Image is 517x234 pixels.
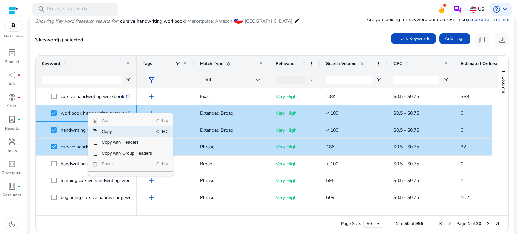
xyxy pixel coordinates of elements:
[18,96,20,99] span: fiber_manual_record
[399,221,403,227] span: to
[391,33,436,44] button: Track Keywords
[35,37,83,43] span: 3 keyword(s) selected
[326,194,334,201] span: 609
[200,123,264,137] p: Extended Broad
[461,161,463,167] span: 0
[61,123,130,137] p: handwriting workbook cursive
[98,159,156,169] span: Paste
[393,127,419,133] span: $0.5 - $0.75
[4,34,23,39] p: Marketplace
[326,93,336,100] span: 1.8K
[445,35,465,42] span: Add Tags
[276,207,314,221] p: Very High
[61,140,145,154] p: cursive handwriting workbook adults
[98,137,156,148] span: Copy with Headers
[326,144,334,150] span: 186
[393,194,419,201] span: $0.5 - $0.75
[447,221,452,226] div: Previous Page
[276,106,314,120] p: Very High
[276,123,314,137] p: Very High
[35,18,118,24] i: Showing Keyword Research results for:
[501,76,507,94] span: Columns
[341,221,361,227] div: Page Size:
[8,49,16,57] span: inventory_2
[200,191,264,204] p: Phrase
[47,6,87,13] p: Press to search
[3,192,22,198] p: Resources
[61,191,152,204] p: beginning cursive handwriting workbook
[147,76,156,84] span: filter_alt
[393,93,419,100] span: $0.5 - $0.75
[393,144,419,150] span: $0.5 - $0.75
[415,221,423,227] span: 996
[276,140,314,154] p: Very High
[205,77,211,83] span: All
[8,160,16,168] span: code_blocks
[404,221,410,227] span: 50
[156,115,171,126] span: Ctrl+X
[478,36,486,44] span: content_copy
[495,33,509,47] button: download
[367,221,376,227] div: 50
[393,161,419,167] span: $0.5 - $0.75
[120,18,185,24] span: cursive handwriting workbook
[376,77,381,82] button: Open Filter Menu
[8,182,16,190] span: book_4
[143,61,152,67] span: Tags
[461,61,501,67] span: Estimated Orders/Month
[363,220,383,228] div: Page Size
[61,174,148,188] p: learning cursive handwriting workbook
[326,61,356,67] span: Search Volume
[501,5,509,13] span: keyboard_arrow_down
[326,177,334,184] span: 595
[38,5,46,13] span: search
[470,6,477,13] img: us.svg
[8,81,16,87] p: Ads
[461,110,463,116] span: 0
[200,157,264,171] p: Broad
[156,126,171,137] span: Ctrl+C
[461,177,463,184] span: 1
[495,221,500,226] div: Last Page
[156,159,171,169] span: Ctrl+V
[411,221,414,227] span: of
[18,185,20,188] span: fiber_manual_record
[443,77,449,82] button: Open Filter Menu
[98,115,156,126] span: Cut
[478,3,484,15] p: US
[18,118,20,121] span: fiber_manual_record
[276,61,299,67] span: Relevance Score
[393,76,439,84] input: CPC Filter Input
[98,126,156,137] span: Copy
[42,61,60,67] span: Keyword
[276,174,314,188] p: Very High
[276,191,314,204] p: Very High
[493,5,501,13] span: account_circle
[276,157,314,171] p: Very High
[8,220,16,228] span: dark_mode
[468,221,470,227] span: 1
[200,106,264,120] p: Extended Broad
[485,221,491,226] div: Next Page
[461,93,469,100] span: 339
[456,221,467,227] span: Page
[147,194,156,202] span: add
[326,127,338,133] span: < 100
[471,221,475,227] span: of
[326,161,338,167] span: < 100
[461,144,466,150] span: 32
[245,18,292,24] span: [GEOGRAPHIC_DATA]
[8,71,16,79] span: campaign
[8,115,16,124] span: lab_profile
[2,170,22,176] p: Developers
[326,110,338,116] span: < 100
[5,59,19,65] p: Product
[8,138,16,146] span: handyman
[7,147,17,154] p: Tools
[498,36,506,44] span: download
[438,221,443,226] div: First Page
[276,90,314,103] p: Very High
[5,125,19,131] p: Reports
[125,77,131,82] button: Open Filter Menu
[200,61,223,67] span: Match Type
